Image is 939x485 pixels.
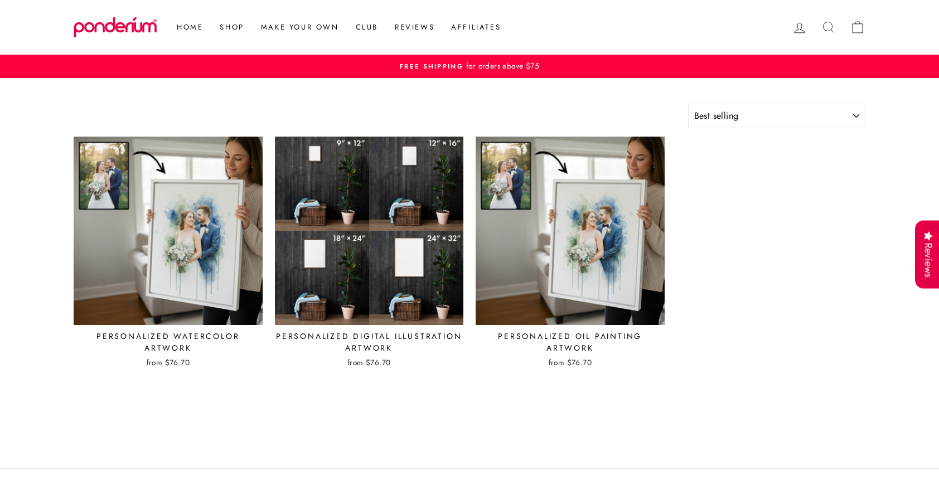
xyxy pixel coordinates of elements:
[347,17,386,37] a: Club
[386,17,443,37] a: Reviews
[476,331,665,354] div: Personalized Oil Painting Artwork
[400,62,463,71] span: FREE Shipping
[476,357,665,368] div: from $76.70
[74,17,157,38] img: Ponderium
[463,60,539,71] span: for orders above $75
[443,17,509,37] a: Affiliates
[168,17,211,37] a: Home
[163,17,509,37] ul: Primary
[275,357,464,368] div: from $76.70
[915,220,939,289] div: Reviews
[74,331,263,354] div: Personalized Watercolor Artwork
[275,331,464,354] div: Personalized Digital Illustration Artwork
[476,137,665,372] a: Personalized Oil Painting Artwork from $76.70
[211,17,252,37] a: Shop
[253,17,347,37] a: Make Your Own
[74,137,263,372] a: Personalized Watercolor Artwork from $76.70
[275,137,464,372] a: Personalized Digital Illustration Artwork from $76.70
[74,357,263,368] div: from $76.70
